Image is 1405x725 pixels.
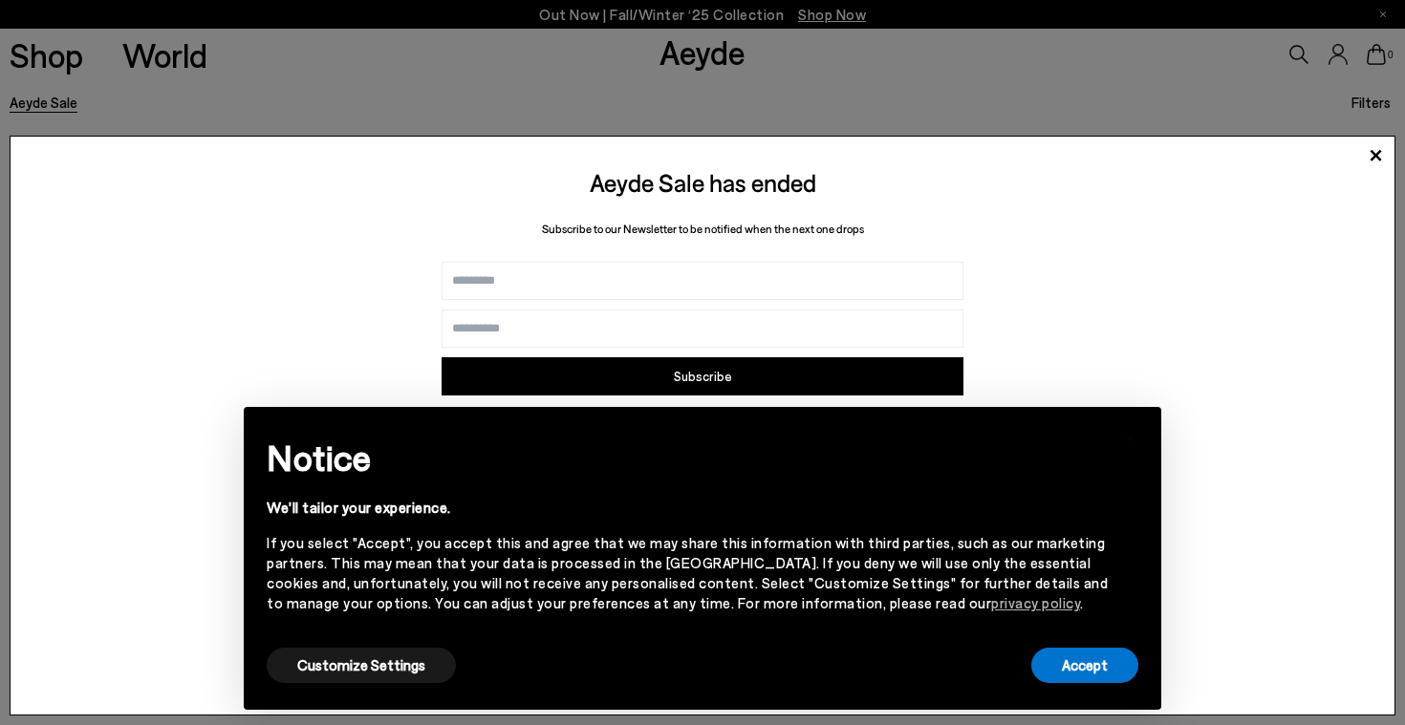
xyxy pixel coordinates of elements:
[267,498,1108,518] div: We'll tailor your experience.
[267,433,1108,482] h2: Notice
[991,594,1080,611] a: privacy policy
[542,222,864,235] span: Subscribe to our Newsletter to be notified when the next one drops
[442,357,962,395] button: Subscribe
[267,648,456,683] button: Customize Settings
[267,533,1108,613] div: If you select "Accept", you accept this and agree that we may share this information with third p...
[590,167,816,197] span: Aeyde Sale has ended
[1108,413,1154,458] button: Close this notice
[1124,421,1137,449] span: ×
[1031,648,1138,683] button: Accept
